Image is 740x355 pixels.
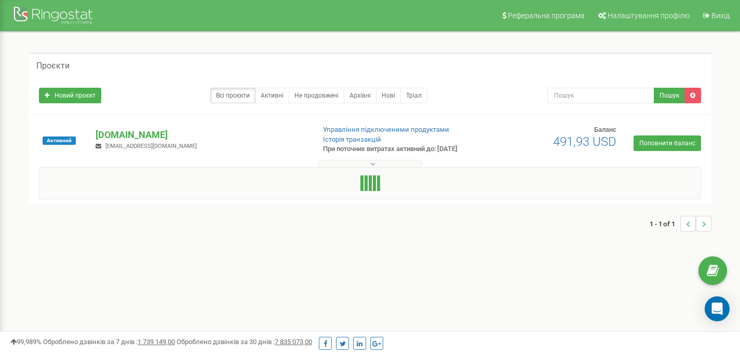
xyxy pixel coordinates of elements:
[96,128,306,142] p: [DOMAIN_NAME]
[255,88,289,103] a: Активні
[553,134,616,149] span: 491,93 USD
[275,338,312,346] u: 7 835 073,00
[608,11,690,20] span: Налаштування профілю
[634,135,701,151] a: Поповнити баланс
[594,126,616,133] span: Баланс
[323,126,449,133] a: Управління підключеними продуктами
[376,88,401,103] a: Нові
[210,88,255,103] a: Всі проєкти
[10,338,42,346] span: 99,989%
[344,88,376,103] a: Архівні
[105,143,197,149] span: [EMAIL_ADDRESS][DOMAIN_NAME]
[508,11,585,20] span: Реферальна програма
[177,338,312,346] span: Оброблено дзвінків за 30 днів :
[138,338,175,346] u: 1 739 149,00
[43,136,76,145] span: Активний
[39,88,101,103] a: Новий проєкт
[43,338,175,346] span: Оброблено дзвінків за 7 днів :
[36,61,70,71] h5: Проєкти
[650,206,711,242] nav: ...
[705,296,730,321] div: Open Intercom Messenger
[711,11,730,20] span: Вихід
[289,88,344,103] a: Не продовжені
[400,88,427,103] a: Тріал
[654,88,685,103] button: Пошук
[650,216,680,231] span: 1 - 1 of 1
[547,88,654,103] input: Пошук
[323,144,477,154] p: При поточних витратах активний до: [DATE]
[323,135,381,143] a: Історія транзакцій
